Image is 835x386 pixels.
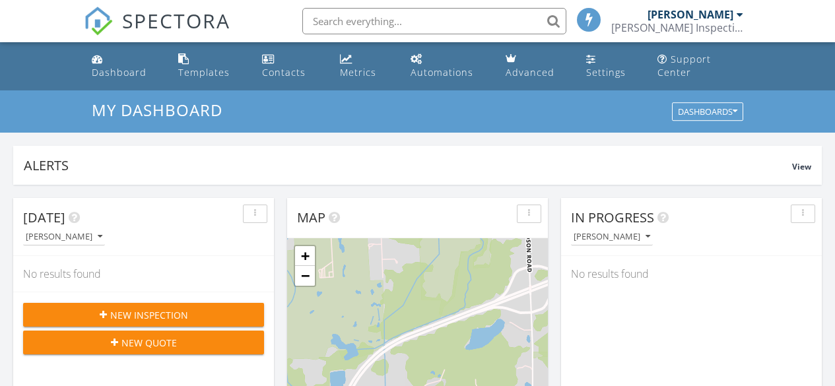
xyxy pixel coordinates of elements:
a: Support Center [652,48,749,85]
div: Support Center [657,53,711,79]
div: Automations [411,66,473,79]
div: Settings [586,66,626,79]
div: [PERSON_NAME] [574,232,650,241]
span: New Inspection [110,308,188,322]
button: New Inspection [23,303,264,327]
div: Advanced [506,66,554,79]
div: Metrics [340,66,376,79]
a: Zoom in [295,246,315,266]
div: [PERSON_NAME] [26,232,102,241]
button: Dashboards [672,103,743,121]
a: Contacts [257,48,323,85]
a: Advanced [500,48,570,85]
div: Dashboard [92,66,147,79]
div: No results found [13,256,274,292]
button: [PERSON_NAME] [23,228,105,246]
span: New Quote [121,336,177,350]
a: Dashboard [86,48,163,85]
div: Dashboards [678,108,737,117]
div: Templates [178,66,230,79]
span: View [792,161,811,172]
div: Alerts [24,156,792,174]
a: Templates [173,48,246,85]
div: [PERSON_NAME] [648,8,733,21]
a: Metrics [335,48,395,85]
span: [DATE] [23,209,65,226]
a: Zoom out [295,266,315,286]
a: SPECTORA [84,18,230,46]
div: Holsey Inspections & Consulting [611,21,743,34]
span: In Progress [571,209,654,226]
img: The Best Home Inspection Software - Spectora [84,7,113,36]
button: [PERSON_NAME] [571,228,653,246]
a: Settings [581,48,642,85]
input: Search everything... [302,8,566,34]
span: My Dashboard [92,99,222,121]
div: Contacts [262,66,306,79]
span: Map [297,209,325,226]
span: SPECTORA [122,7,230,34]
button: New Quote [23,331,264,354]
div: No results found [561,256,822,292]
a: Automations (Basic) [405,48,490,85]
